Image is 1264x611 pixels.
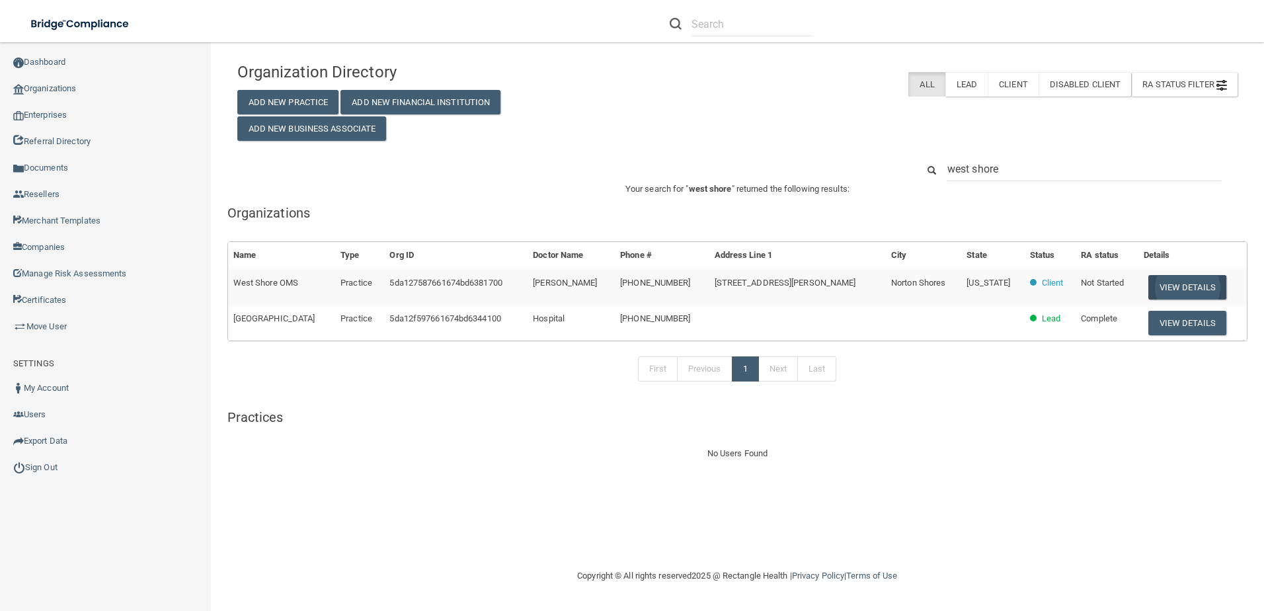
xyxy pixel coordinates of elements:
[1216,80,1227,91] img: icon-filter@2x.21656d0b.png
[846,571,897,581] a: Terms of Use
[891,278,945,288] span: Norton Shores
[13,356,54,372] label: SETTINGS
[758,356,798,382] a: Next
[1148,275,1226,300] button: View Details
[677,356,732,382] a: Previous
[1039,72,1132,97] label: Disabled Client
[233,313,315,323] span: [GEOGRAPHIC_DATA]
[689,184,732,194] span: west shore
[732,356,759,382] a: 1
[792,571,844,581] a: Privacy Policy
[1042,275,1064,291] p: Client
[961,242,1024,269] th: State
[13,462,25,473] img: ic_power_dark.7ecde6b1.png
[908,72,945,97] label: All
[1076,242,1138,269] th: RA status
[715,278,856,288] span: [STREET_ADDRESS][PERSON_NAME]
[620,313,690,323] span: [PHONE_NUMBER]
[615,242,709,269] th: Phone #
[228,242,336,269] th: Name
[945,72,988,97] label: Lead
[13,409,24,420] img: icon-users.e205127d.png
[1042,311,1060,327] p: Lead
[709,242,886,269] th: Address Line 1
[227,206,1247,220] h5: Organizations
[947,157,1221,181] input: Search
[13,320,26,333] img: briefcase.64adab9b.png
[886,242,961,269] th: City
[340,90,500,114] button: Add New Financial Institution
[340,313,372,323] span: Practice
[233,278,298,288] span: West Shore OMS
[237,90,339,114] button: Add New Practice
[1081,313,1117,323] span: Complete
[389,313,500,323] span: 5da12f597661674bd6344100
[384,242,528,269] th: Org ID
[691,12,812,36] input: Search
[13,189,24,200] img: ic_reseller.de258add.png
[797,356,836,382] a: Last
[13,436,24,446] img: icon-export.b9366987.png
[1025,242,1076,269] th: Status
[13,58,24,68] img: ic_dashboard_dark.d01f4a41.png
[528,242,615,269] th: Doctor Name
[496,555,978,597] div: Copyright © All rights reserved 2025 @ Rectangle Health | |
[1148,311,1226,335] button: View Details
[638,356,678,382] a: First
[13,163,24,174] img: icon-documents.8dae5593.png
[967,278,1010,288] span: [US_STATE]
[533,278,597,288] span: [PERSON_NAME]
[237,116,387,141] button: Add New Business Associate
[227,446,1247,462] div: No Users Found
[227,410,1247,425] h5: Practices
[988,72,1039,97] label: Client
[1138,242,1247,269] th: Details
[1081,278,1124,288] span: Not Started
[1142,79,1227,89] span: RA Status Filter
[340,278,372,288] span: Practice
[237,63,557,81] h4: Organization Directory
[533,313,565,323] span: Hospital
[389,278,502,288] span: 5da127587661674bd6381700
[620,278,690,288] span: [PHONE_NUMBER]
[13,383,24,393] img: ic_user_dark.df1a06c3.png
[20,11,141,38] img: bridge_compliance_login_screen.278c3ca4.svg
[13,111,24,120] img: enterprise.0d942306.png
[670,18,682,30] img: ic-search.3b580494.png
[13,84,24,95] img: organization-icon.f8decf85.png
[227,181,1247,197] p: Your search for " " returned the following results:
[335,242,384,269] th: Type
